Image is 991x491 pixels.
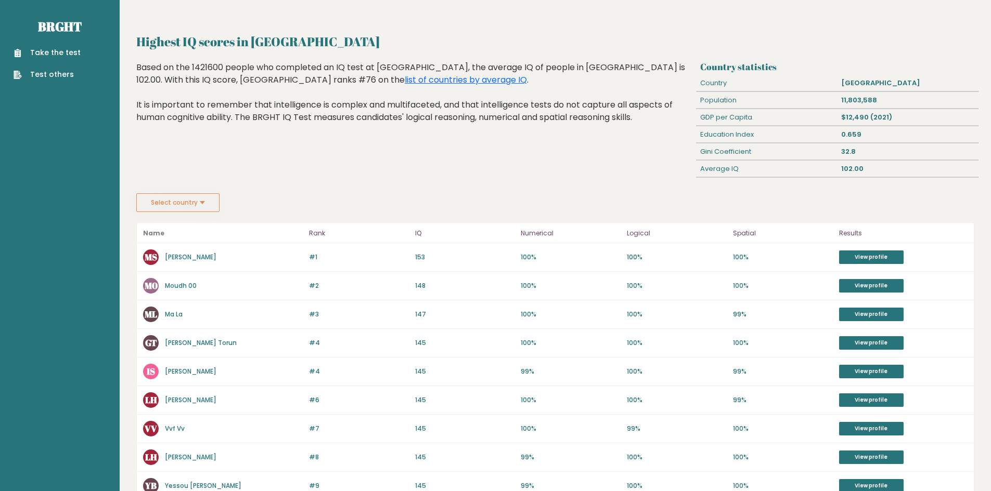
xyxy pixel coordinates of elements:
[838,92,979,109] div: 11,803,588
[309,481,409,490] p: #9
[521,367,621,376] p: 99%
[165,281,197,290] a: Moudh 00
[309,338,409,348] p: #4
[521,424,621,433] p: 100%
[309,253,409,262] p: #1
[38,18,82,35] a: Brght
[839,308,904,321] a: View profile
[521,227,621,240] p: Numerical
[627,481,727,490] p: 100%
[839,393,904,407] a: View profile
[165,253,216,261] a: [PERSON_NAME]
[627,395,727,405] p: 100%
[733,453,833,462] p: 100%
[733,395,833,405] p: 99%
[696,143,837,160] div: Gini Coefficient
[14,47,81,58] a: Take the test
[136,32,974,51] h2: Highest IQ scores in [GEOGRAPHIC_DATA]
[309,395,409,405] p: #6
[309,367,409,376] p: #4
[521,338,621,348] p: 100%
[147,365,155,377] text: IS
[136,193,220,212] button: Select country
[415,227,515,240] p: IQ
[627,424,727,433] p: 99%
[165,395,216,404] a: [PERSON_NAME]
[696,109,837,126] div: GDP per Capita
[521,481,621,490] p: 99%
[839,227,968,240] p: Results
[165,424,185,433] a: Vvf Vv
[839,250,904,264] a: View profile
[165,453,216,461] a: [PERSON_NAME]
[839,450,904,464] a: View profile
[839,336,904,350] a: View profile
[309,227,409,240] p: Rank
[309,453,409,462] p: #8
[405,74,527,86] a: list of countries by average IQ
[136,61,692,139] div: Based on the 1421600 people who completed an IQ test at [GEOGRAPHIC_DATA], the average IQ of peop...
[838,161,979,177] div: 102.00
[521,310,621,319] p: 100%
[145,251,157,263] text: MS
[165,367,216,376] a: [PERSON_NAME]
[696,75,837,91] div: Country
[696,126,837,143] div: Education Index
[143,229,164,237] b: Name
[838,126,979,143] div: 0.659
[696,161,837,177] div: Average IQ
[415,481,515,490] p: 145
[838,143,979,160] div: 32.8
[309,424,409,433] p: #7
[627,310,727,319] p: 100%
[309,310,409,319] p: #3
[145,451,157,463] text: LH
[839,422,904,435] a: View profile
[627,227,727,240] p: Logical
[733,424,833,433] p: 100%
[309,281,409,290] p: #2
[415,453,515,462] p: 145
[521,281,621,290] p: 100%
[415,281,515,290] p: 148
[165,338,237,347] a: [PERSON_NAME] Torun
[521,453,621,462] p: 99%
[165,481,241,490] a: Yessou [PERSON_NAME]
[415,395,515,405] p: 145
[839,279,904,293] a: View profile
[415,338,515,348] p: 145
[838,109,979,126] div: $12,490 (2021)
[521,253,621,262] p: 100%
[838,75,979,91] div: [GEOGRAPHIC_DATA]
[733,253,833,262] p: 100%
[415,253,515,262] p: 153
[627,338,727,348] p: 100%
[145,394,157,406] text: LH
[733,338,833,348] p: 100%
[733,310,833,319] p: 99%
[700,61,974,72] h3: Country statistics
[144,422,157,434] text: VV
[145,337,157,349] text: GT
[627,253,727,262] p: 100%
[733,367,833,376] p: 99%
[839,365,904,378] a: View profile
[733,281,833,290] p: 100%
[145,308,157,320] text: ML
[415,424,515,433] p: 145
[627,281,727,290] p: 100%
[415,367,515,376] p: 145
[696,92,837,109] div: Population
[165,310,183,319] a: Ma La
[627,367,727,376] p: 100%
[733,481,833,490] p: 100%
[521,395,621,405] p: 100%
[415,310,515,319] p: 147
[14,69,81,80] a: Test others
[733,227,833,240] p: Spatial
[145,280,158,291] text: M0
[627,453,727,462] p: 100%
